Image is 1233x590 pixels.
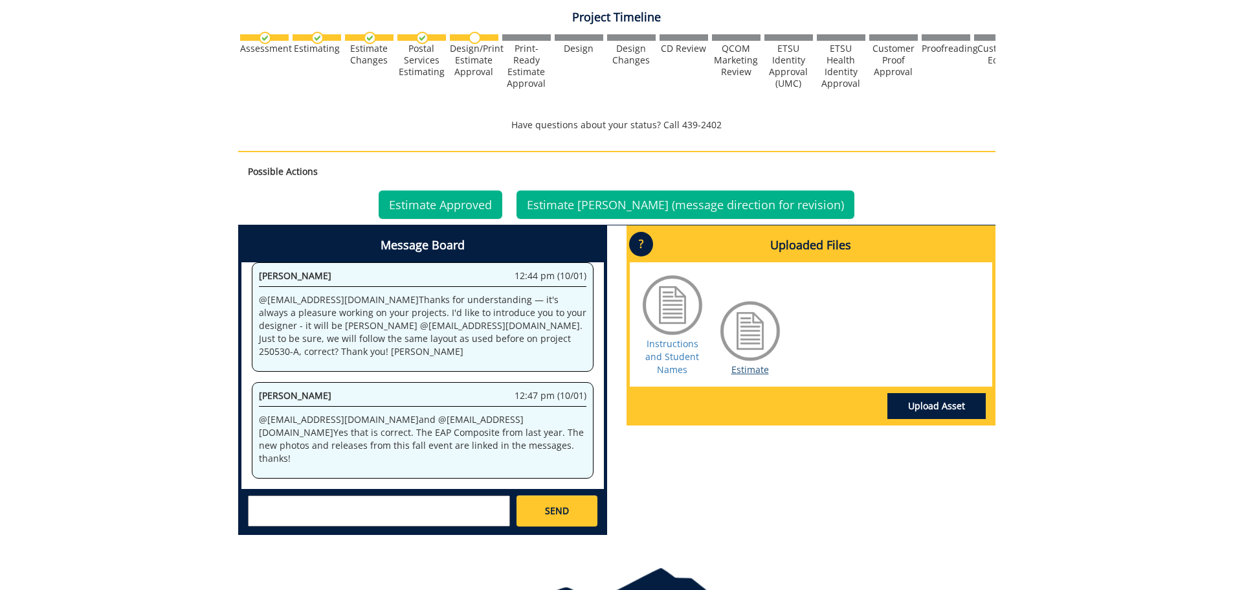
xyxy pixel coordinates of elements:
[817,43,865,89] div: ETSU Health Identity Approval
[515,269,586,282] span: 12:44 pm (10/01)
[416,32,428,44] img: checkmark
[259,32,271,44] img: checkmark
[545,505,569,517] span: SEND
[607,43,656,66] div: Design Changes
[259,293,586,358] p: @ [EMAIL_ADDRESS][DOMAIN_NAME] Thanks for understanding — it's always a pleasure working on your ...
[517,495,597,527] a: SEND
[469,32,481,44] img: no
[764,43,813,89] div: ETSU Identity Approval (UMC)
[240,43,289,54] div: Assessment
[887,393,986,419] a: Upload Asset
[248,165,318,177] strong: Possible Actions
[712,43,761,78] div: QCOM Marketing Review
[311,32,324,44] img: checkmark
[248,495,510,527] textarea: messageToSend
[259,269,331,282] span: [PERSON_NAME]
[450,43,498,78] div: Design/Print Estimate Approval
[364,32,376,44] img: checkmark
[630,229,992,262] h4: Uploaded Files
[645,337,699,376] a: Instructions and Student Names
[238,11,995,24] h4: Project Timeline
[922,43,970,54] div: Proofreading
[555,43,603,54] div: Design
[629,232,653,256] p: ?
[731,363,769,376] a: Estimate
[517,190,854,219] a: Estimate [PERSON_NAME] (message direction for revision)
[515,389,586,402] span: 12:47 pm (10/01)
[397,43,446,78] div: Postal Services Estimating
[293,43,341,54] div: Estimating
[345,43,394,66] div: Estimate Changes
[259,389,331,402] span: [PERSON_NAME]
[379,190,502,219] a: Estimate Approved
[660,43,708,54] div: CD Review
[238,119,995,131] p: Have questions about your status? Call 439-2402
[974,43,1023,66] div: Customer Edits
[502,43,551,89] div: Print-Ready Estimate Approval
[869,43,918,78] div: Customer Proof Approval
[259,413,586,465] p: @ [EMAIL_ADDRESS][DOMAIN_NAME] and @ [EMAIL_ADDRESS][DOMAIN_NAME] Yes that is correct. The EAP Co...
[241,229,604,262] h4: Message Board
